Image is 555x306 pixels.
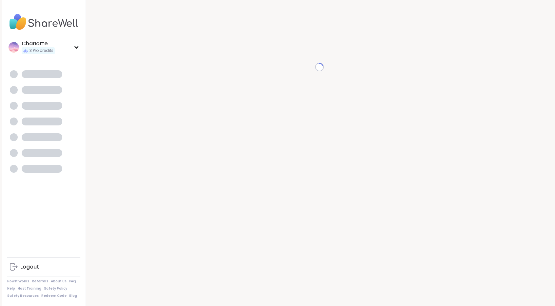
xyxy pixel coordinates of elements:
img: CharIotte [9,42,19,53]
a: Referrals [32,279,48,284]
div: CharIotte [22,40,55,47]
a: How It Works [7,279,29,284]
a: Safety Resources [7,294,39,298]
a: Safety Policy [44,286,67,291]
a: Blog [69,294,77,298]
a: FAQ [69,279,76,284]
a: About Us [51,279,67,284]
a: Host Training [18,286,41,291]
span: 3 Pro credits [30,48,53,54]
a: Help [7,286,15,291]
img: ShareWell Nav Logo [7,11,80,33]
div: Logout [20,263,39,271]
a: Logout [7,259,80,275]
a: Redeem Code [41,294,67,298]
